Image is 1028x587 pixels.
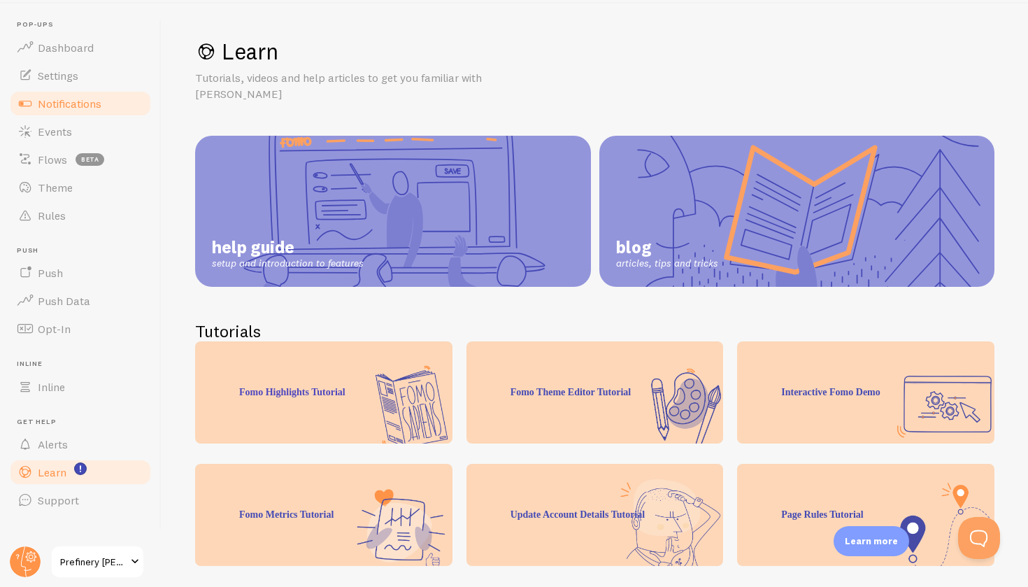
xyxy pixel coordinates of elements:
span: Notifications [38,97,101,111]
span: Opt-In [38,322,71,336]
svg: <p>Watch New Feature Tutorials!</p> [74,462,87,475]
span: Inline [38,380,65,394]
p: Learn more [845,535,898,548]
div: Page Rules Tutorial [737,464,994,566]
a: Rules [8,201,152,229]
span: Push [38,266,63,280]
span: Events [38,125,72,139]
a: Flows beta [8,146,152,174]
p: Tutorials, videos and help articles to get you familiar with [PERSON_NAME] [195,70,531,102]
span: blog [616,236,718,257]
span: Alerts [38,437,68,451]
a: Alerts [8,430,152,458]
span: help guide [212,236,364,257]
span: articles, tips and tricks [616,257,718,270]
h1: Learn [195,37,994,66]
a: Learn [8,458,152,486]
span: Rules [38,208,66,222]
a: Push [8,259,152,287]
div: Interactive Fomo Demo [737,341,994,444]
h2: Tutorials [195,320,994,342]
a: Settings [8,62,152,90]
span: Push [17,246,152,255]
span: Dashboard [38,41,94,55]
span: Support [38,493,79,507]
iframe: Help Scout Beacon - Open [958,517,1000,559]
span: setup and introduction to features [212,257,364,270]
a: Notifications [8,90,152,118]
a: Support [8,486,152,514]
a: Inline [8,373,152,401]
a: help guide setup and introduction to features [195,136,591,287]
div: Fomo Highlights Tutorial [195,341,452,444]
span: Get Help [17,418,152,427]
a: Opt-In [8,315,152,343]
span: Theme [38,181,73,195]
div: Learn more [834,526,909,556]
span: beta [76,153,104,166]
span: Settings [38,69,78,83]
a: blog articles, tips and tricks [599,136,995,287]
div: Update Account Details Tutorial [466,464,724,566]
div: Fomo Theme Editor Tutorial [466,341,724,444]
span: Learn [38,465,66,479]
span: Pop-ups [17,20,152,29]
div: Fomo Metrics Tutorial [195,464,452,566]
a: Events [8,118,152,146]
a: Theme [8,174,152,201]
span: Push Data [38,294,90,308]
a: Dashboard [8,34,152,62]
span: Flows [38,153,67,167]
a: Push Data [8,287,152,315]
span: Inline [17,360,152,369]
